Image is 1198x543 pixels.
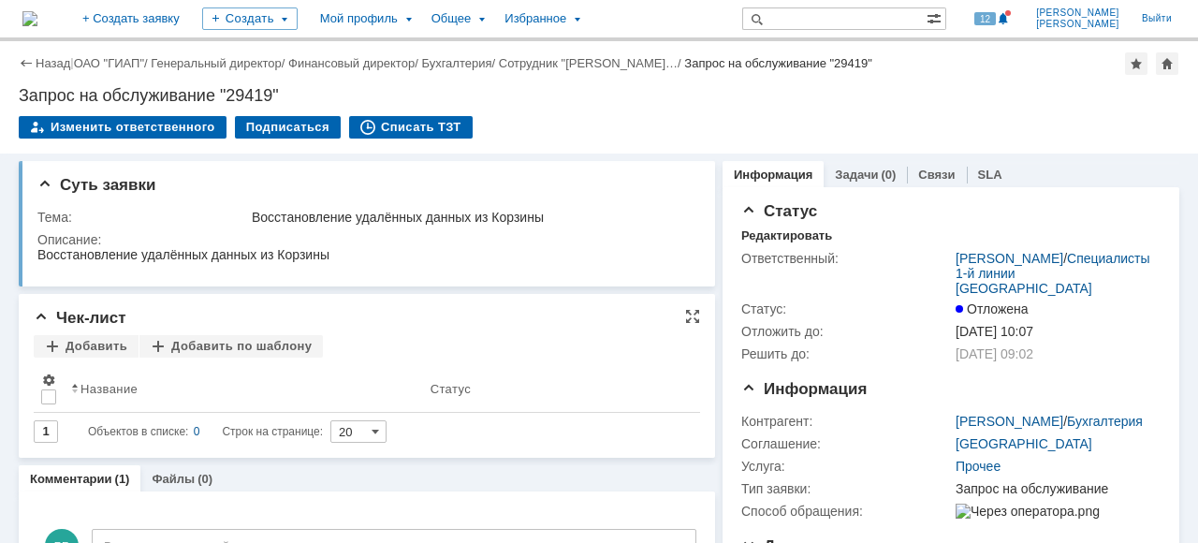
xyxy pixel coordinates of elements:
span: [DATE] 09:02 [956,346,1033,361]
th: Статус [423,365,685,413]
div: Статус: [741,301,952,316]
a: Задачи [835,168,878,182]
div: Название [80,382,138,396]
div: Сделать домашней страницей [1156,52,1178,75]
img: Через оператора.png [956,504,1100,519]
div: / [74,56,152,70]
span: Отложена [956,301,1029,316]
a: Сотрудник "[PERSON_NAME]… [499,56,678,70]
div: Решить до: [741,346,952,361]
div: / [956,414,1143,429]
i: Строк на странице: [88,420,323,443]
span: [PERSON_NAME] [1036,7,1119,19]
div: Восстановление удалённых данных из Корзины [252,210,690,225]
div: [DATE] 10:07 [956,324,1153,339]
a: Бухгалтерия [1067,414,1143,429]
div: Ответственный: [741,251,952,266]
div: Описание: [37,232,694,247]
span: Объектов в списке: [88,425,188,438]
div: Тема: [37,210,248,225]
div: Запрос на обслуживание "29419" [19,86,1179,105]
div: / [956,251,1153,296]
div: Запрос на обслуживание "29419" [684,56,872,70]
a: Информация [734,168,812,182]
a: [PERSON_NAME] [956,251,1063,266]
div: / [499,56,685,70]
div: Тип заявки: [741,481,952,496]
div: Запрос на обслуживание [956,481,1153,496]
a: Финансовый директор [288,56,415,70]
img: logo [22,11,37,26]
div: Отложить до: [741,324,952,339]
div: (0) [881,168,896,182]
div: Способ обращения: [741,504,952,519]
th: Название [64,365,423,413]
a: ОАО "ГИАП" [74,56,144,70]
a: [PERSON_NAME] [956,414,1063,429]
span: Настройки [41,373,56,388]
a: Бухгалтерия [421,56,491,70]
a: Прочее [956,459,1001,474]
span: Суть заявки [37,176,155,194]
div: | [70,55,73,69]
a: Специалисты 1-й линии [GEOGRAPHIC_DATA] [956,251,1150,296]
div: (0) [197,472,212,486]
span: Чек-лист [34,309,126,327]
span: Расширенный поиск [927,8,945,26]
div: Услуга: [741,459,952,474]
a: Связи [918,168,955,182]
a: SLA [978,168,1002,182]
a: [GEOGRAPHIC_DATA] [956,436,1092,451]
a: Перейти на домашнюю страницу [22,11,37,26]
div: (1) [115,472,130,486]
a: Генеральный директор [151,56,281,70]
div: / [421,56,498,70]
a: Назад [36,56,70,70]
div: Создать [202,7,298,30]
span: Статус [741,202,817,220]
a: Файлы [152,472,195,486]
span: Информация [741,380,867,398]
span: 12 [974,12,996,25]
div: Добавить в избранное [1125,52,1147,75]
div: Контрагент: [741,414,952,429]
div: На всю страницу [685,309,700,324]
div: 0 [194,420,200,443]
div: Статус [431,382,471,396]
div: Соглашение: [741,436,952,451]
div: Редактировать [741,228,832,243]
div: / [288,56,421,70]
span: [PERSON_NAME] [1036,19,1119,30]
div: / [151,56,288,70]
a: Комментарии [30,472,112,486]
